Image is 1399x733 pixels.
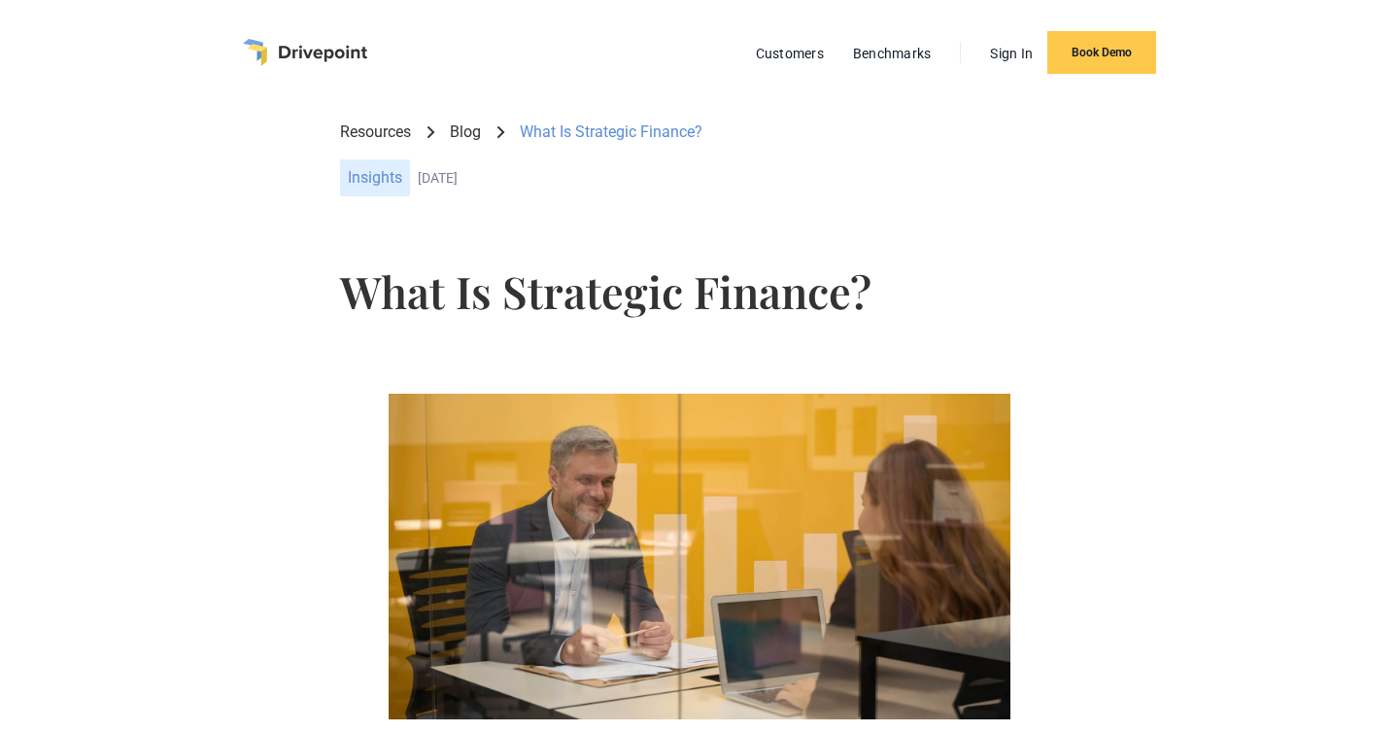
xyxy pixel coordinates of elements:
[843,41,941,66] a: Benchmarks
[520,122,702,143] div: What Is Strategic Finance?
[340,122,411,143] a: Resources
[980,41,1042,66] a: Sign In
[340,159,410,196] div: Insights
[418,170,1058,187] div: [DATE]
[340,269,1058,313] h1: What Is Strategic Finance?
[243,39,367,66] a: home
[450,122,481,143] a: Blog
[746,41,834,66] a: Customers
[1047,31,1156,74] a: Book Demo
